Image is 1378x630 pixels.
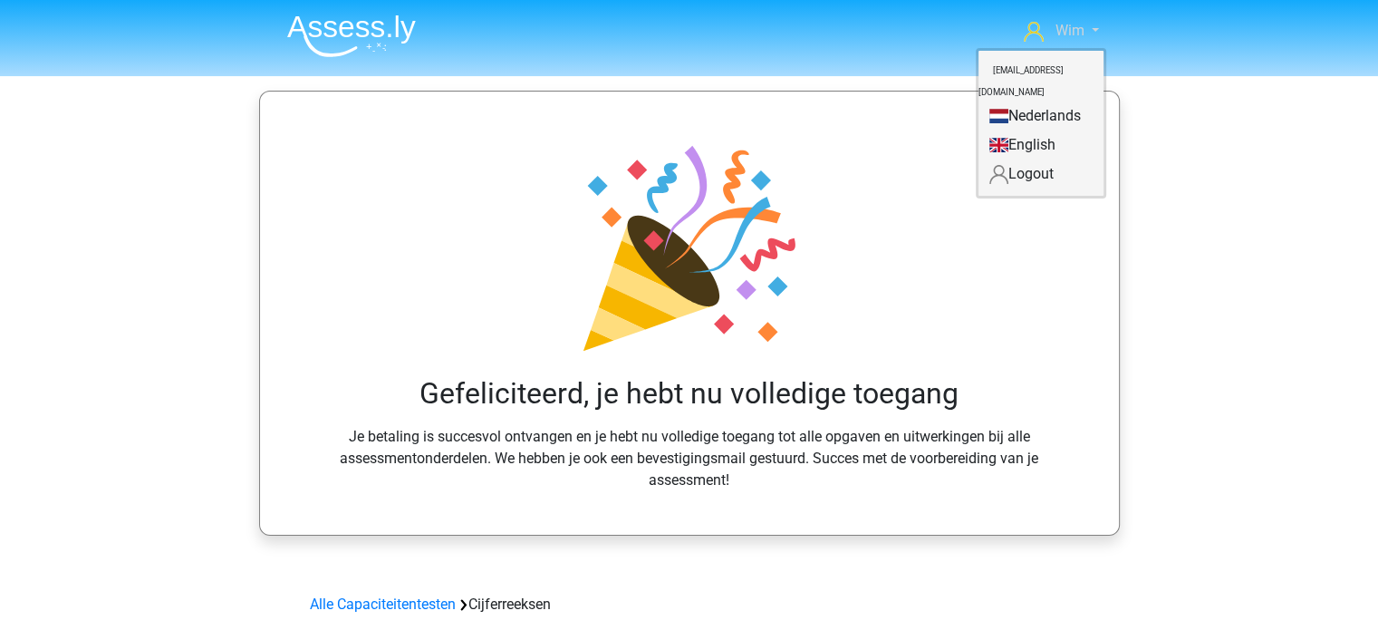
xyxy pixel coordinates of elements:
div: Wim [976,48,1106,199]
a: English [978,131,1103,160]
h2: Gefeliciteerd, je hebt nu volledige toegang [311,376,1068,411]
small: [EMAIL_ADDRESS][DOMAIN_NAME] [978,51,1064,111]
a: Wim [1017,20,1105,42]
a: Nederlands [978,102,1103,131]
a: Logout [978,160,1103,189]
a: Alle Capaciteitentesten [310,596,456,613]
span: Wim [1055,22,1084,39]
div: Je betaling is succesvol ontvangen en je hebt nu volledige toegang tot alle opgaven en uitwerking... [304,135,1075,490]
div: Cijferreeksen [303,594,1076,615]
img: Assessly [287,15,416,57]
